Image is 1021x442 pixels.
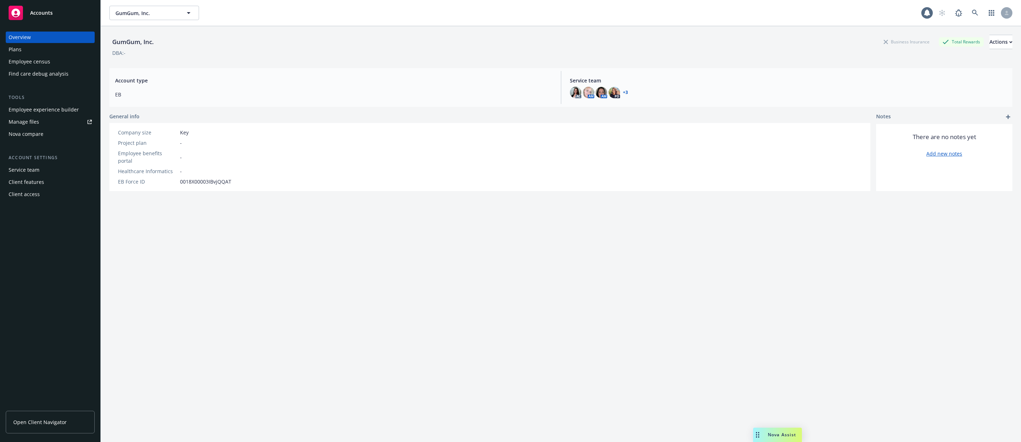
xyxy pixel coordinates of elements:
[109,37,157,47] div: GumGum, Inc.
[180,167,182,175] span: -
[6,94,95,101] div: Tools
[9,68,68,80] div: Find care debug analysis
[939,37,984,46] div: Total Rewards
[118,149,177,165] div: Employee benefits portal
[596,87,607,98] img: photo
[989,35,1012,49] button: Actions
[753,428,802,442] button: Nova Assist
[109,113,140,120] span: General info
[876,113,891,121] span: Notes
[6,176,95,188] a: Client features
[115,91,552,98] span: EB
[609,87,620,98] img: photo
[570,77,1007,84] span: Service team
[984,6,999,20] a: Switch app
[6,56,95,67] a: Employee census
[623,90,628,95] a: +3
[9,56,50,67] div: Employee census
[6,3,95,23] a: Accounts
[9,164,39,176] div: Service team
[6,189,95,200] a: Client access
[118,129,177,136] div: Company size
[768,432,796,438] span: Nova Assist
[6,164,95,176] a: Service team
[115,77,552,84] span: Account type
[112,49,126,57] div: DBA: -
[1004,113,1012,121] a: add
[570,87,581,98] img: photo
[753,428,762,442] div: Drag to move
[180,153,182,161] span: -
[926,150,962,157] a: Add new notes
[968,6,982,20] a: Search
[880,37,933,46] div: Business Insurance
[30,10,53,16] span: Accounts
[6,68,95,80] a: Find care debug analysis
[6,104,95,115] a: Employee experience builder
[913,133,976,141] span: There are no notes yet
[6,154,95,161] div: Account settings
[6,44,95,55] a: Plans
[6,116,95,128] a: Manage files
[115,9,178,17] span: GumGum, Inc.
[13,418,67,426] span: Open Client Navigator
[583,87,594,98] img: photo
[180,178,231,185] span: 0018X00003IBvjQQAT
[118,139,177,147] div: Project plan
[180,129,189,136] span: Key
[9,128,43,140] div: Nova compare
[180,139,182,147] span: -
[9,32,31,43] div: Overview
[9,116,39,128] div: Manage files
[9,104,79,115] div: Employee experience builder
[951,6,966,20] a: Report a Bug
[6,32,95,43] a: Overview
[9,189,40,200] div: Client access
[9,176,44,188] div: Client features
[109,6,199,20] button: GumGum, Inc.
[935,6,949,20] a: Start snowing
[9,44,22,55] div: Plans
[6,128,95,140] a: Nova compare
[118,167,177,175] div: Healthcare Informatics
[118,178,177,185] div: EB Force ID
